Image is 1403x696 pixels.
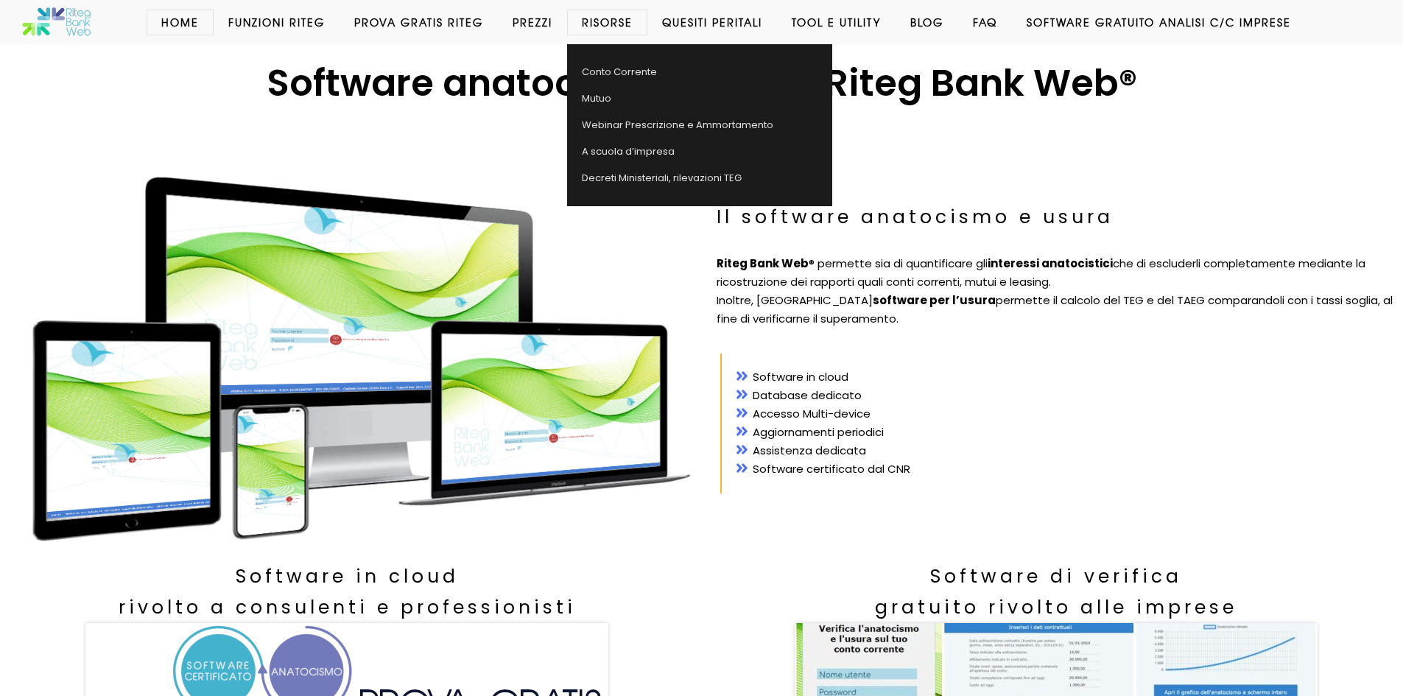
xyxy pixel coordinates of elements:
li: Software certificato dal CNR [736,460,1378,479]
img: Il software anatocismo Riteg Bank Web, calcolo e verifica di conto corrente, mutuo e leasing [30,172,693,546]
a: Conto Corrente [567,59,817,85]
a: Mutuo [567,85,817,112]
img: Software anatocismo e usura bancaria [22,7,92,37]
strong: software per l’usura [873,292,996,308]
a: Home [147,15,214,29]
strong: Riteg Bank Web [717,256,809,271]
a: Funzioni Riteg [214,15,340,29]
strong: interessi anatocistici [988,256,1113,271]
a: Risorse [567,15,647,29]
a: Decreti Ministeriali, rilevazioni TEG [567,165,817,191]
li: Database dedicato [736,387,1378,405]
h2: verifica il calcolo [15,118,1388,158]
a: Software GRATUITO analisi c/c imprese [1012,15,1306,29]
p: ® permette sia di quantificare gli che di escluderli completamente mediante la ricostruzione dei ... [717,255,1396,328]
li: Assistenza dedicata [736,442,1378,460]
li: Software in cloud [736,368,1378,387]
a: Blog [896,15,958,29]
a: Prezzi [498,15,567,29]
a: Quesiti Peritali [647,15,777,29]
a: A scuola d’impresa [567,138,817,165]
li: Aggiornamenti periodici [736,423,1378,442]
h1: Software anatocismo e usura Riteg Bank Web® [15,59,1388,108]
h3: Il software anatocismo e usura [717,202,1396,233]
a: Prova Gratis Riteg [340,15,498,29]
a: Tool e Utility [777,15,896,29]
li: Accesso Multi-device [736,405,1378,423]
a: Webinar Prescrizione e Ammortamento [567,112,817,138]
a: Faq [958,15,1012,29]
